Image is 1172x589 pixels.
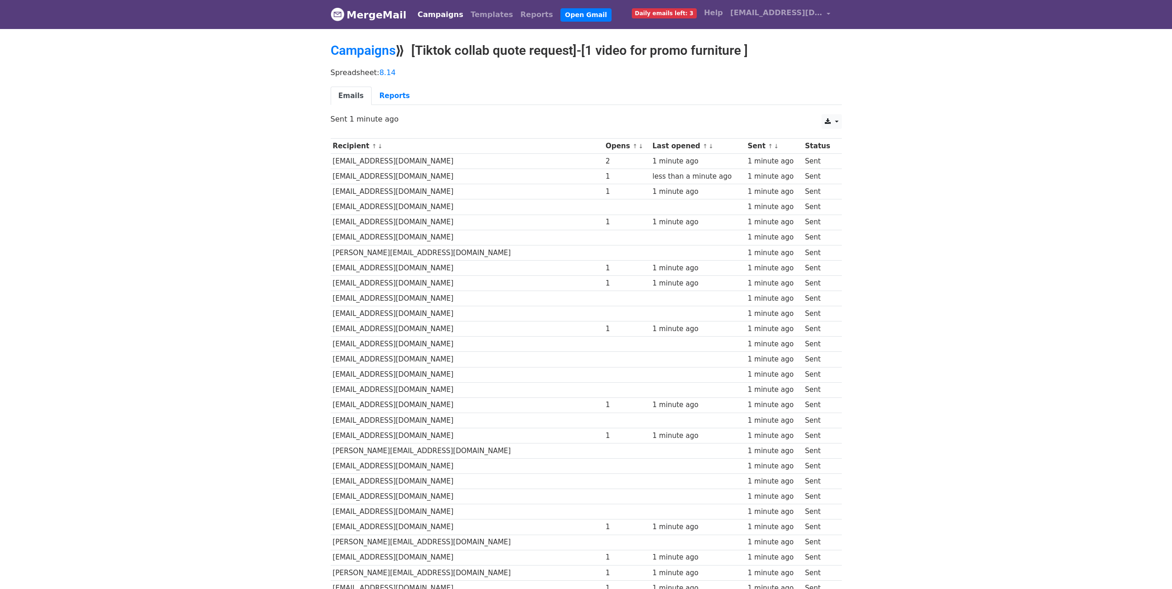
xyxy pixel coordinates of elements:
[606,187,648,197] div: 1
[331,184,604,199] td: [EMAIL_ADDRESS][DOMAIN_NAME]
[748,415,801,426] div: 1 minute ago
[606,431,648,441] div: 1
[653,324,743,334] div: 1 minute ago
[748,537,801,548] div: 1 minute ago
[467,6,517,24] a: Templates
[632,8,697,18] span: Daily emails left: 3
[606,263,648,274] div: 1
[606,400,648,410] div: 1
[748,324,801,334] div: 1 minute ago
[748,354,801,365] div: 1 minute ago
[331,443,604,458] td: [PERSON_NAME][EMAIL_ADDRESS][DOMAIN_NAME]
[768,143,773,150] a: ↑
[331,565,604,580] td: [PERSON_NAME][EMAIL_ADDRESS][DOMAIN_NAME]
[331,413,604,428] td: [EMAIL_ADDRESS][DOMAIN_NAME]
[414,6,467,24] a: Campaigns
[379,68,396,77] a: 8.14
[331,7,344,21] img: MergeMail logo
[331,291,604,306] td: [EMAIL_ADDRESS][DOMAIN_NAME]
[606,278,648,289] div: 1
[331,68,842,77] p: Spreadsheet:
[803,428,836,443] td: Sent
[803,397,836,413] td: Sent
[748,309,801,319] div: 1 minute ago
[700,4,727,22] a: Help
[331,352,604,367] td: [EMAIL_ADDRESS][DOMAIN_NAME]
[803,504,836,519] td: Sent
[748,156,801,167] div: 1 minute ago
[331,382,604,397] td: [EMAIL_ADDRESS][DOMAIN_NAME]
[331,459,604,474] td: [EMAIL_ADDRESS][DOMAIN_NAME]
[653,187,743,197] div: 1 minute ago
[331,260,604,275] td: [EMAIL_ADDRESS][DOMAIN_NAME]
[653,431,743,441] div: 1 minute ago
[803,459,836,474] td: Sent
[803,382,836,397] td: Sent
[748,339,801,350] div: 1 minute ago
[748,568,801,578] div: 1 minute ago
[606,171,648,182] div: 1
[803,275,836,291] td: Sent
[803,321,836,337] td: Sent
[331,504,604,519] td: [EMAIL_ADDRESS][DOMAIN_NAME]
[372,143,377,150] a: ↑
[748,400,801,410] div: 1 minute ago
[803,306,836,321] td: Sent
[331,87,372,105] a: Emails
[803,215,836,230] td: Sent
[748,293,801,304] div: 1 minute ago
[748,476,801,487] div: 1 minute ago
[331,519,604,535] td: [EMAIL_ADDRESS][DOMAIN_NAME]
[703,143,708,150] a: ↑
[331,230,604,245] td: [EMAIL_ADDRESS][DOMAIN_NAME]
[774,143,779,150] a: ↓
[331,154,604,169] td: [EMAIL_ADDRESS][DOMAIN_NAME]
[709,143,714,150] a: ↓
[331,306,604,321] td: [EMAIL_ADDRESS][DOMAIN_NAME]
[748,202,801,212] div: 1 minute ago
[803,139,836,154] th: Status
[331,321,604,337] td: [EMAIL_ADDRESS][DOMAIN_NAME]
[727,4,834,25] a: [EMAIL_ADDRESS][DOMAIN_NAME]
[606,552,648,563] div: 1
[803,199,836,215] td: Sent
[748,491,801,502] div: 1 minute ago
[331,367,604,382] td: [EMAIL_ADDRESS][DOMAIN_NAME]
[331,245,604,260] td: [PERSON_NAME][EMAIL_ADDRESS][DOMAIN_NAME]
[653,263,743,274] div: 1 minute ago
[653,171,743,182] div: less than a minute ago
[653,552,743,563] div: 1 minute ago
[331,5,407,24] a: MergeMail
[331,43,842,58] h2: ⟫ [Tiktok collab quote request]-[1 video for promo furniture ]
[803,230,836,245] td: Sent
[331,428,604,443] td: [EMAIL_ADDRESS][DOMAIN_NAME]
[331,550,604,565] td: [EMAIL_ADDRESS][DOMAIN_NAME]
[748,263,801,274] div: 1 minute ago
[606,217,648,227] div: 1
[331,275,604,291] td: [EMAIL_ADDRESS][DOMAIN_NAME]
[331,114,842,124] p: Sent 1 minute ago
[748,385,801,395] div: 1 minute ago
[331,43,396,58] a: Campaigns
[803,519,836,535] td: Sent
[331,474,604,489] td: [EMAIL_ADDRESS][DOMAIN_NAME]
[653,278,743,289] div: 1 minute ago
[606,568,648,578] div: 1
[803,565,836,580] td: Sent
[803,413,836,428] td: Sent
[803,154,836,169] td: Sent
[730,7,822,18] span: [EMAIL_ADDRESS][DOMAIN_NAME]
[331,169,604,184] td: [EMAIL_ADDRESS][DOMAIN_NAME]
[628,4,700,22] a: Daily emails left: 3
[803,245,836,260] td: Sent
[331,337,604,352] td: [EMAIL_ADDRESS][DOMAIN_NAME]
[748,232,801,243] div: 1 minute ago
[748,278,801,289] div: 1 minute ago
[803,169,836,184] td: Sent
[653,522,743,532] div: 1 minute ago
[603,139,650,154] th: Opens
[803,443,836,458] td: Sent
[606,156,648,167] div: 2
[748,369,801,380] div: 1 minute ago
[803,291,836,306] td: Sent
